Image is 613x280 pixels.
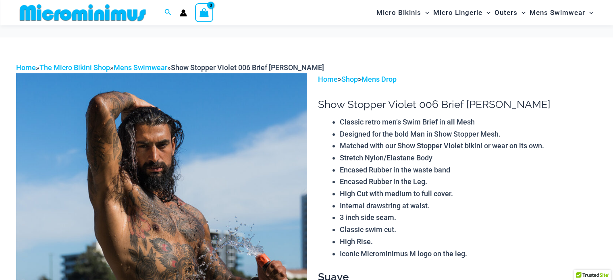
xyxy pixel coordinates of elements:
[373,1,597,24] nav: Site Navigation
[17,4,149,22] img: MM SHOP LOGO FLAT
[421,2,429,23] span: Menu Toggle
[482,2,490,23] span: Menu Toggle
[195,3,214,22] a: View Shopping Cart, empty
[340,224,597,236] li: Classic swim cut.
[341,75,358,83] a: Shop
[340,116,597,128] li: Classic retro men’s Swim Brief in all Mesh
[340,188,597,200] li: High Cut with medium to full cover.
[530,2,585,23] span: Mens Swimwear
[585,2,593,23] span: Menu Toggle
[340,248,597,260] li: Iconic Microminimus M logo on the leg.
[318,73,597,85] p: > >
[16,63,324,72] span: » » »
[164,8,172,18] a: Search icon link
[340,200,597,212] li: Internal drawstring at waist.
[362,75,397,83] a: Mens Drop
[340,140,597,152] li: Matched with our Show Stopper Violet bikini or wear on its own.
[39,63,110,72] a: The Micro Bikini Shop
[433,2,482,23] span: Micro Lingerie
[517,2,526,23] span: Menu Toggle
[340,152,597,164] li: Stretch Nylon/Elastane Body
[114,63,167,72] a: Mens Swimwear
[16,63,36,72] a: Home
[431,2,492,23] a: Micro LingerieMenu ToggleMenu Toggle
[376,2,421,23] span: Micro Bikinis
[318,75,338,83] a: Home
[340,176,597,188] li: Encased Rubber in the Leg.
[340,164,597,176] li: Encased Rubber in the waste band
[318,98,597,111] h1: Show Stopper Violet 006 Brief [PERSON_NAME]
[180,9,187,17] a: Account icon link
[171,63,324,72] span: Show Stopper Violet 006 Brief [PERSON_NAME]
[340,128,597,140] li: Designed for the bold Man in Show Stopper Mesh.
[492,2,528,23] a: OutersMenu ToggleMenu Toggle
[528,2,595,23] a: Mens SwimwearMenu ToggleMenu Toggle
[340,236,597,248] li: High Rise.
[340,212,597,224] li: 3 inch side seam.
[374,2,431,23] a: Micro BikinisMenu ToggleMenu Toggle
[495,2,517,23] span: Outers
